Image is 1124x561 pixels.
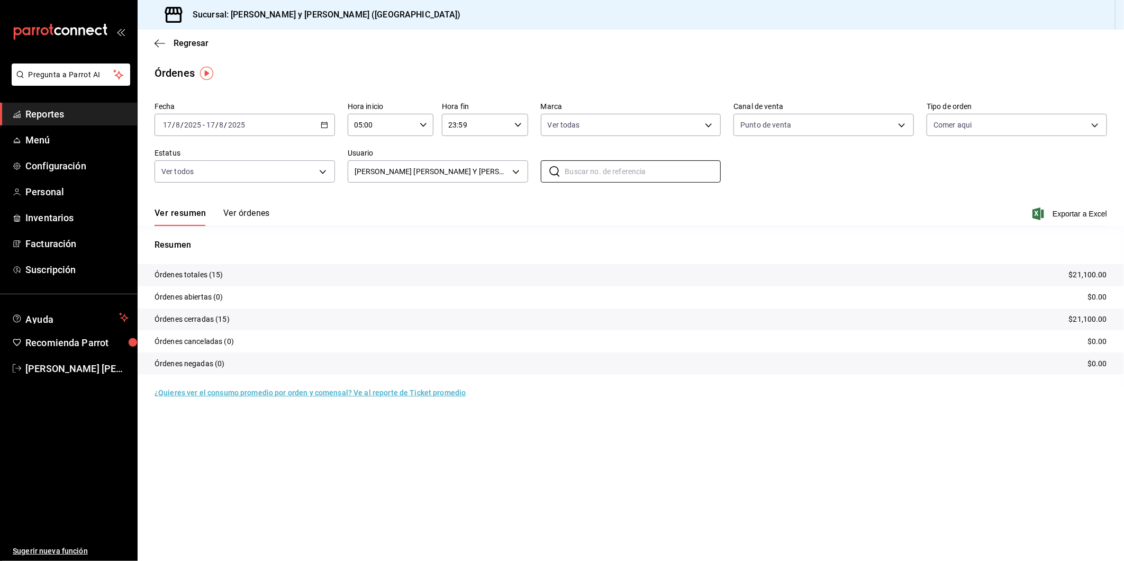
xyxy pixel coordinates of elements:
[13,546,129,557] span: Sugerir nueva función
[184,8,461,21] h3: Sucursal: [PERSON_NAME] y [PERSON_NAME] ([GEOGRAPHIC_DATA])
[25,263,129,277] span: Suscripción
[1087,292,1107,303] p: $0.00
[1087,336,1107,347] p: $0.00
[1035,207,1107,220] button: Exportar a Excel
[155,358,225,369] p: Órdenes negadas (0)
[1069,314,1107,325] p: $21,100.00
[541,103,721,111] label: Marca
[155,336,234,347] p: Órdenes canceladas (0)
[25,159,129,173] span: Configuración
[174,38,209,48] span: Regresar
[740,120,791,130] span: Punto de venta
[155,239,1107,251] p: Resumen
[155,208,206,226] button: Ver resumen
[175,121,180,129] input: --
[215,121,219,129] span: /
[933,120,972,130] span: Comer aqui
[25,237,129,251] span: Facturación
[203,121,205,129] span: -
[155,38,209,48] button: Regresar
[180,121,184,129] span: /
[155,65,195,81] div: Órdenes
[25,211,129,225] span: Inventarios
[155,292,223,303] p: Órdenes abiertas (0)
[155,103,335,111] label: Fecha
[25,361,129,376] span: [PERSON_NAME] [PERSON_NAME]
[25,133,129,147] span: Menú
[25,107,129,121] span: Reportes
[116,28,125,36] button: open_drawer_menu
[224,121,228,129] span: /
[161,166,194,177] span: Ver todos
[172,121,175,129] span: /
[29,69,114,80] span: Pregunta a Parrot AI
[927,103,1107,111] label: Tipo de orden
[155,388,466,397] a: ¿Quieres ver el consumo promedio por orden y comensal? Ve al reporte de Ticket promedio
[25,336,129,350] span: Recomienda Parrot
[162,121,172,129] input: --
[25,185,129,199] span: Personal
[155,208,270,226] div: navigation tabs
[12,64,130,86] button: Pregunta a Parrot AI
[1069,269,1107,280] p: $21,100.00
[155,269,223,280] p: Órdenes totales (15)
[1087,358,1107,369] p: $0.00
[7,77,130,88] a: Pregunta a Parrot AI
[548,120,580,130] span: Ver todas
[348,150,528,157] label: Usuario
[348,103,433,111] label: Hora inicio
[733,103,914,111] label: Canal de venta
[206,121,215,129] input: --
[25,311,115,324] span: Ayuda
[228,121,246,129] input: ----
[219,121,224,129] input: --
[223,208,270,226] button: Ver órdenes
[565,161,721,182] input: Buscar no. de referencia
[355,166,509,177] span: [PERSON_NAME] [PERSON_NAME] Y [PERSON_NAME]
[184,121,202,129] input: ----
[200,67,213,80] img: Tooltip marker
[155,150,335,157] label: Estatus
[155,314,230,325] p: Órdenes cerradas (15)
[442,103,528,111] label: Hora fin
